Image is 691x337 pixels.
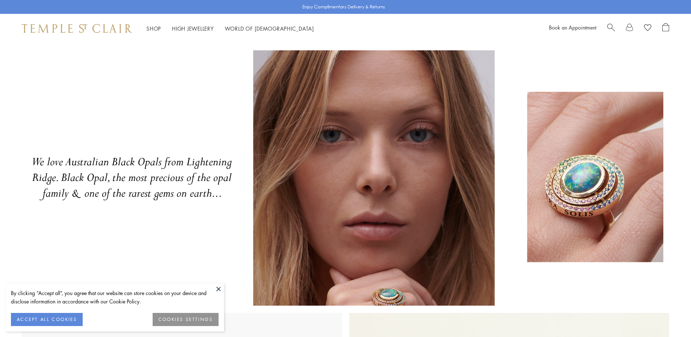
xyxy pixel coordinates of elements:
[11,289,219,306] div: By clicking “Accept all”, you agree that our website can store cookies on your device and disclos...
[655,303,684,330] iframe: Gorgias live chat messenger
[607,23,615,34] a: Search
[302,3,385,11] p: Enjoy Complimentary Delivery & Returns
[225,25,314,32] a: World of [DEMOGRAPHIC_DATA]World of [DEMOGRAPHIC_DATA]
[662,23,669,34] a: Open Shopping Bag
[644,23,651,34] a: View Wishlist
[153,313,219,326] button: COOKIES SETTINGS
[146,24,314,33] nav: Main navigation
[146,25,161,32] a: ShopShop
[11,313,83,326] button: ACCEPT ALL COOKIES
[172,25,214,32] a: High JewelleryHigh Jewellery
[22,24,132,33] img: Temple St. Clair
[549,24,596,31] a: Book an Appointment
